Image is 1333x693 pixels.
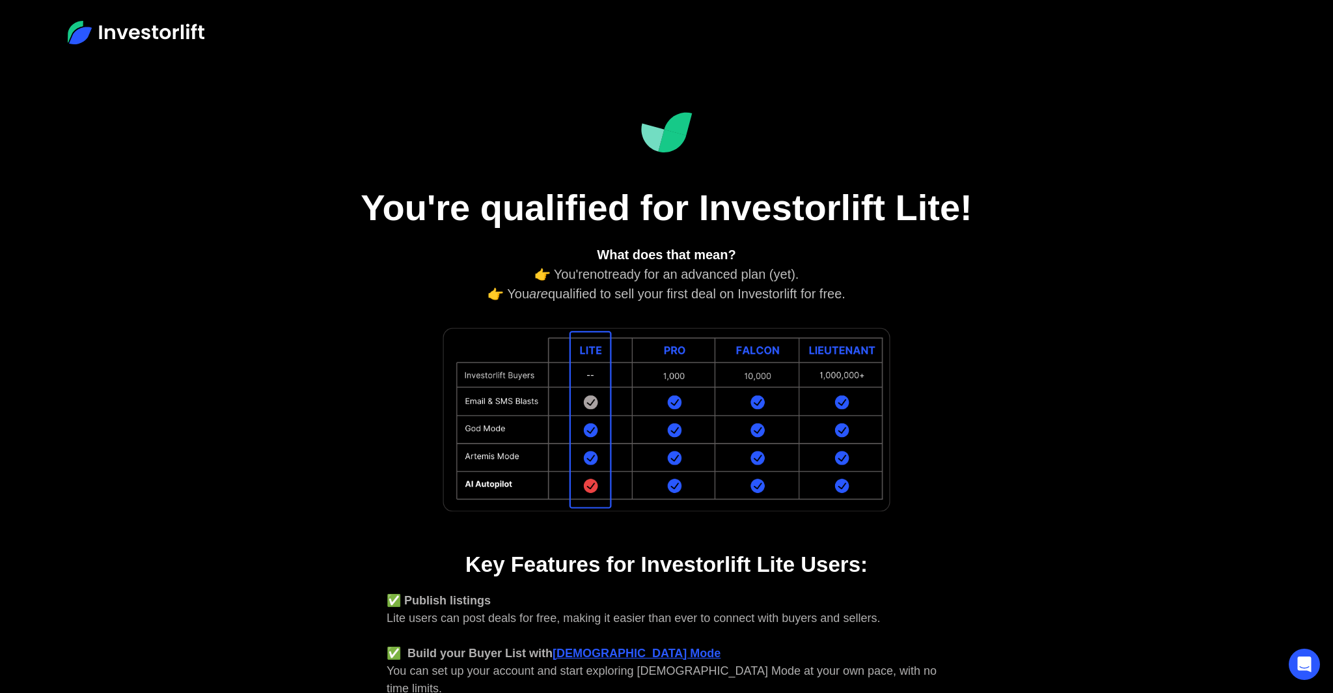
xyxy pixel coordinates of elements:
em: not [590,267,608,281]
strong: ✅ Publish listings [387,594,491,607]
strong: What does that mean? [597,247,735,262]
strong: ✅ Build your Buyer List with [387,647,553,660]
em: are [529,287,548,301]
img: Investorlift Dashboard [640,112,693,153]
h1: You're qualified for Investorlift Lite! [341,186,992,229]
a: [DEMOGRAPHIC_DATA] Mode [553,647,721,660]
div: Open Intercom Messenger [1289,649,1320,680]
strong: Key Features for Investorlift Lite Users: [465,552,868,576]
div: 👉 You're ready for an advanced plan (yet). 👉 You qualified to sell your first deal on Investorlif... [387,245,946,304]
